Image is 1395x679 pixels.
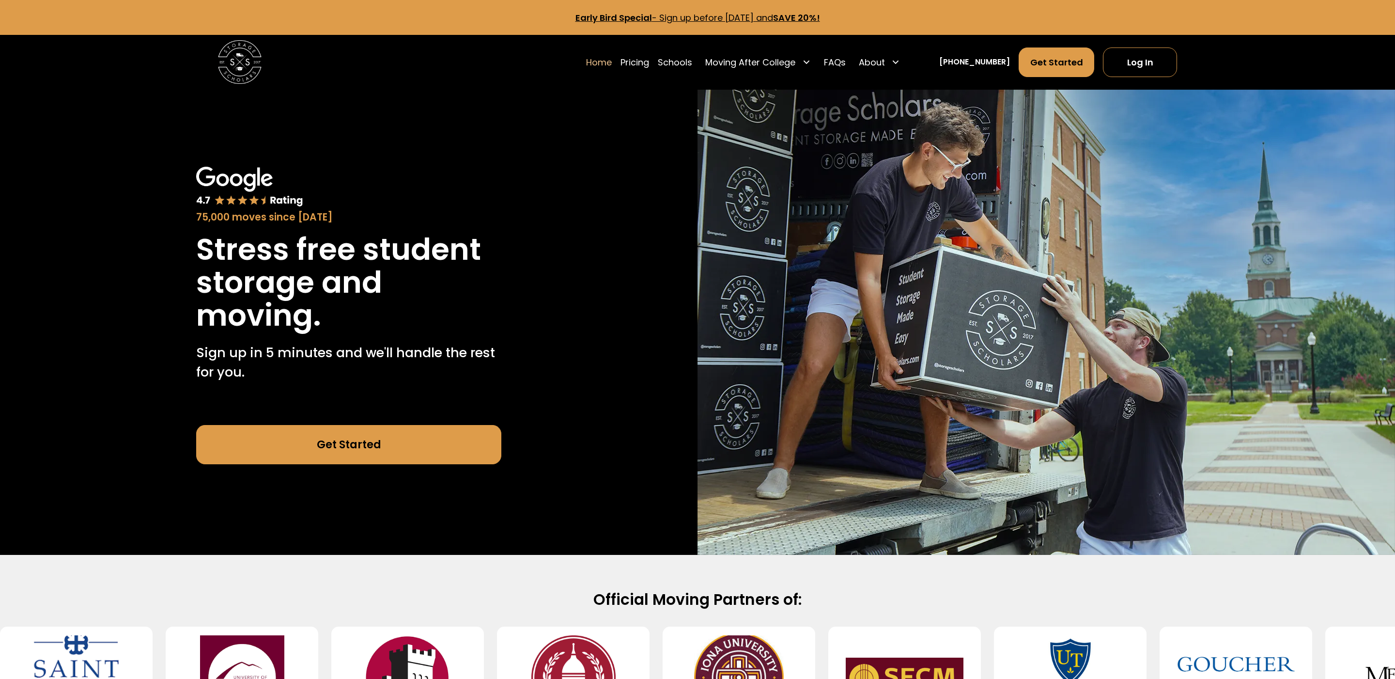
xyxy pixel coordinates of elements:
[586,47,612,78] a: Home
[349,590,1046,610] h2: Official Moving Partners of:
[1103,47,1177,77] a: Log In
[773,12,820,24] strong: SAVE 20%!
[196,425,501,464] a: Get Started
[620,47,649,78] a: Pricing
[705,56,795,69] div: Moving After College
[218,40,262,84] img: Storage Scholars main logo
[939,56,1010,68] a: [PHONE_NUMBER]
[658,47,692,78] a: Schools
[824,47,846,78] a: FAQs
[196,167,303,207] img: Google 4.7 star rating
[575,12,652,24] strong: Early Bird Special
[859,56,885,69] div: About
[196,343,501,382] p: Sign up in 5 minutes and we'll handle the rest for you.
[1019,47,1094,77] a: Get Started
[196,233,501,332] h1: Stress free student storage and moving.
[575,12,820,24] a: Early Bird Special- Sign up before [DATE] andSAVE 20%!
[196,210,501,224] div: 75,000 moves since [DATE]
[697,90,1395,555] img: Storage Scholars makes moving and storage easy.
